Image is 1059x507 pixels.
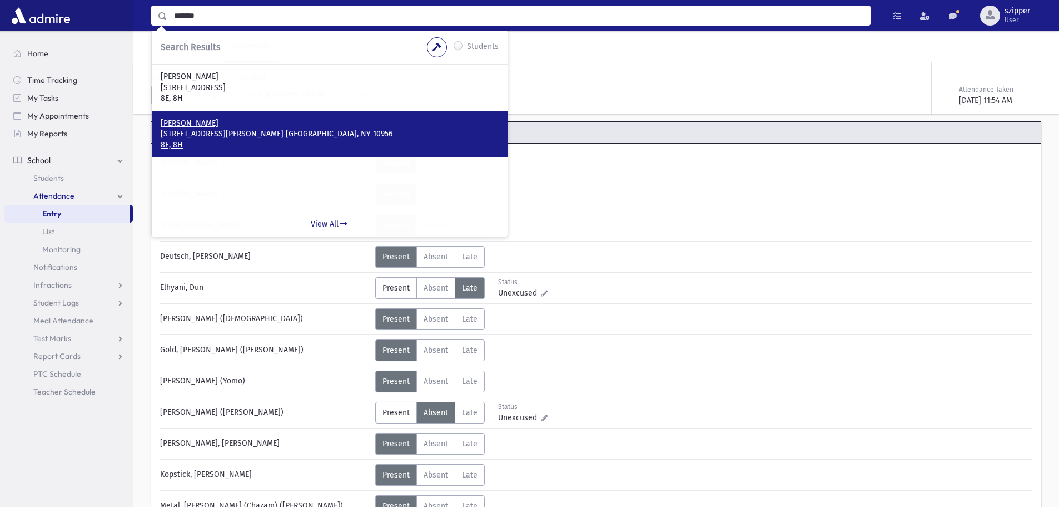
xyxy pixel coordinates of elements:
a: Student Logs [4,294,133,312]
div: AttTypes [375,308,485,330]
a: Students [4,169,133,187]
span: Absent [424,252,448,262]
span: Late [462,408,478,417]
span: Late [462,346,478,355]
a: My Tasks [4,89,133,107]
span: Infractions [33,280,72,290]
a: List [4,223,133,240]
span: Present [382,439,410,449]
div: [PERSON_NAME], [PERSON_NAME] [155,433,375,455]
div: [PERSON_NAME] ([DEMOGRAPHIC_DATA]) [155,308,375,330]
span: Absent [424,346,448,355]
span: List [42,227,54,237]
div: AttTypes [375,464,485,486]
a: Meal Attendance [4,312,133,329]
div: Elhyani, Dun [155,277,375,299]
a: Monitoring [4,240,133,258]
a: Time Tracking [4,71,133,89]
span: Late [462,252,478,262]
div: Attendance Taken [959,85,1039,95]
span: My Tasks [27,93,58,103]
span: My Appointments [27,111,89,121]
label: Students [467,41,499,54]
span: Present [382,283,410,293]
div: Status [498,277,548,287]
span: Monitoring [42,244,81,254]
span: Absent [424,377,448,386]
span: Time Tracking [27,75,77,85]
span: szipper [1005,7,1030,16]
span: Search Results [161,42,220,52]
span: Home [27,48,48,58]
p: 8E, 8H [161,93,499,104]
a: Report Cards [4,347,133,365]
span: Attendance [33,191,74,201]
p: [PERSON_NAME] [161,71,499,82]
span: Teacher Schedule [33,387,96,397]
span: Present [382,470,410,480]
span: Late [462,283,478,293]
a: View All [152,211,508,237]
span: Test Marks [33,333,71,343]
div: Kopstick, [PERSON_NAME] [155,464,375,486]
span: Students [33,173,64,183]
div: AttTypes [375,433,485,455]
span: User [1005,16,1030,24]
p: [STREET_ADDRESS][PERSON_NAME] [GEOGRAPHIC_DATA], NY 10956 [161,129,499,140]
div: Gold, [PERSON_NAME] ([PERSON_NAME]) [155,339,375,361]
span: Absent [424,283,448,293]
span: Present [382,377,410,386]
span: My Reports [27,129,67,139]
a: Notifications [4,258,133,276]
div: [DATE] 11:54 AM [959,95,1039,106]
span: Present [382,346,410,355]
span: Absent [424,314,448,324]
span: Late [462,470,478,480]
div: [PERSON_NAME] ([PERSON_NAME]) [155,402,375,424]
span: School [27,155,51,165]
p: [PERSON_NAME] [161,118,499,129]
span: Late [462,439,478,449]
a: Attendance [4,187,133,205]
span: Late [462,377,478,386]
div: Status [498,402,548,412]
a: Single [151,31,191,62]
div: [PERSON_NAME] (Yomo) [155,371,375,392]
div: AttTypes [375,371,485,392]
a: [PERSON_NAME] [STREET_ADDRESS] 8E, 8H [161,71,499,104]
a: Test Marks [4,329,133,347]
span: Entry [42,209,61,219]
span: Unexcused [498,287,541,299]
a: My Appointments [4,107,133,125]
div: Deutsch, [PERSON_NAME] [155,246,375,268]
a: My Reports [4,125,133,142]
span: Absent [424,408,448,417]
p: 8E, 8H [161,140,499,151]
span: Unexcused [498,412,541,424]
input: Search [167,6,870,26]
span: Report Cards [33,351,81,361]
span: Absent [424,470,448,480]
span: Notifications [33,262,77,272]
span: Name [151,126,374,138]
div: AttTypes [375,277,485,299]
img: AdmirePro [9,4,73,27]
span: Absent [424,439,448,449]
span: Present [382,408,410,417]
a: Teacher Schedule [4,383,133,401]
label: Date [151,71,168,83]
span: Student Logs [33,298,79,308]
a: [PERSON_NAME] [STREET_ADDRESS][PERSON_NAME] [GEOGRAPHIC_DATA], NY 10956 8E, 8H [161,118,499,151]
a: PTC Schedule [4,365,133,383]
a: Entry [4,205,130,223]
span: Meal Attendance [33,316,93,326]
span: Present [382,252,410,262]
div: AttTypes [375,246,485,268]
a: Home [4,45,133,62]
a: School [4,151,133,169]
span: PTC Schedule [33,369,81,379]
div: AttTypes [375,402,485,424]
span: Late [462,314,478,324]
p: [STREET_ADDRESS] [161,82,499,93]
a: Infractions [4,276,133,294]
